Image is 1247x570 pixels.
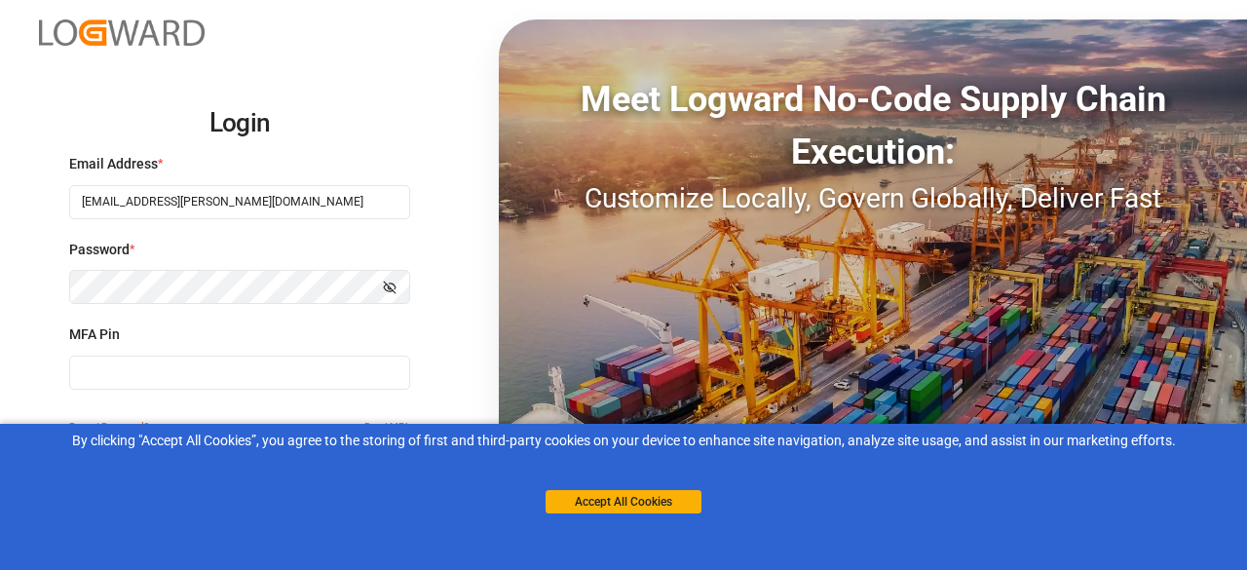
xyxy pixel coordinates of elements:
img: Logward_new_orange.png [39,19,205,46]
div: Customize Locally, Govern Globally, Deliver Fast [499,178,1247,219]
h2: Login [69,93,410,155]
button: Accept All Cookies [546,490,701,513]
span: Email Address [69,154,158,174]
span: MFA Pin [69,324,120,345]
div: Meet Logward No-Code Supply Chain Execution: [499,73,1247,178]
input: Enter your email [69,185,410,219]
button: Reset MFA [364,410,410,444]
span: Password [69,240,130,260]
button: Forgot Password? [69,410,149,444]
div: By clicking "Accept All Cookies”, you agree to the storing of first and third-party cookies on yo... [14,431,1233,451]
